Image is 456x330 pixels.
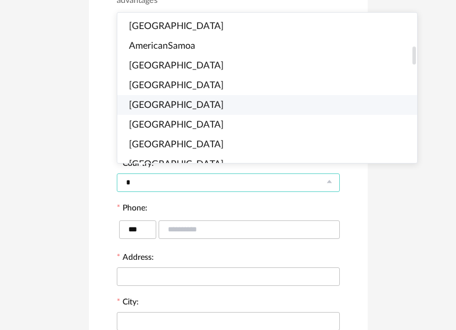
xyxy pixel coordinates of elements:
label: City: [117,298,139,309]
span: [GEOGRAPHIC_DATA] [129,100,224,110]
span: [GEOGRAPHIC_DATA] [129,140,224,149]
span: AmericanSamoa [129,41,195,50]
span: [GEOGRAPHIC_DATA] [129,120,224,129]
label: Address: [117,253,154,264]
span: [GEOGRAPHIC_DATA] [129,81,224,90]
label: Phone: [117,204,148,215]
label: Country: [117,159,154,170]
span: [GEOGRAPHIC_DATA] [129,21,224,31]
span: [GEOGRAPHIC_DATA] [129,61,224,70]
